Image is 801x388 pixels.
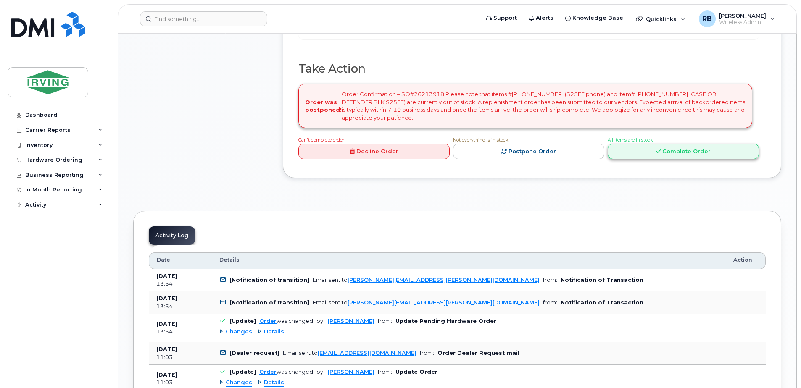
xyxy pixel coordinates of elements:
[630,10,691,27] div: Quicklinks
[259,318,277,324] a: Order
[543,277,557,283] span: from:
[156,303,204,310] div: 13:54
[229,318,256,324] b: [Update]
[259,369,277,375] a: Order
[572,14,623,22] span: Knowledge Base
[156,379,204,386] div: 11:03
[156,354,204,361] div: 11:03
[719,19,766,26] span: Wireless Admin
[453,144,604,159] a: Postpone Order
[523,10,559,26] a: Alerts
[313,277,540,283] div: Email sent to
[219,256,240,264] span: Details
[480,10,523,26] a: Support
[283,350,416,356] div: Email sent to
[313,299,540,306] div: Email sent to
[156,346,177,352] b: [DATE]
[156,321,177,327] b: [DATE]
[229,277,309,283] b: [Notification of transition]
[156,280,204,288] div: 13:54
[298,137,344,143] span: Can't complete order
[536,14,553,22] span: Alerts
[328,369,374,375] a: [PERSON_NAME]
[226,328,252,336] span: Changes
[229,299,309,306] b: [Notification of transition]
[719,12,766,19] span: [PERSON_NAME]
[264,379,284,387] span: Details
[608,144,759,159] a: Complete Order
[305,98,342,114] strong: Order was postponed!
[156,295,177,301] b: [DATE]
[157,256,170,264] span: Date
[559,10,629,26] a: Knowledge Base
[140,11,267,26] input: Find something...
[561,299,643,306] b: Notification of Transaction
[264,328,284,336] span: Details
[298,63,759,75] h2: Take Action
[378,318,392,324] span: from:
[726,252,766,269] th: Action
[702,14,712,24] span: RB
[229,350,279,356] b: [Dealer request]
[298,84,752,128] div: Order Confirmation – SO#26213918 Please note that items #[PHONE_NUMBER] (S25FE phone) and item# [...
[156,328,204,336] div: 13:54
[453,137,508,143] span: Not everything is in stock
[348,299,540,306] a: [PERSON_NAME][EMAIL_ADDRESS][PERSON_NAME][DOMAIN_NAME]
[561,277,643,283] b: Notification of Transaction
[298,144,450,159] a: Decline Order
[229,369,256,375] b: [Update]
[395,369,437,375] b: Update Order
[348,277,540,283] a: [PERSON_NAME][EMAIL_ADDRESS][PERSON_NAME][DOMAIN_NAME]
[493,14,517,22] span: Support
[693,10,781,27] div: Roberts, Brad
[420,350,434,356] span: from:
[156,372,177,378] b: [DATE]
[259,369,313,375] div: was changed
[646,16,677,22] span: Quicklinks
[259,318,313,324] div: was changed
[437,350,519,356] b: Order Dealer Request mail
[395,318,496,324] b: Update Pending Hardware Order
[318,350,416,356] a: [EMAIL_ADDRESS][DOMAIN_NAME]
[316,369,324,375] span: by:
[156,273,177,279] b: [DATE]
[378,369,392,375] span: from:
[226,379,252,387] span: Changes
[316,318,324,324] span: by:
[543,299,557,306] span: from:
[608,137,653,143] span: All Items are in stock
[328,318,374,324] a: [PERSON_NAME]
